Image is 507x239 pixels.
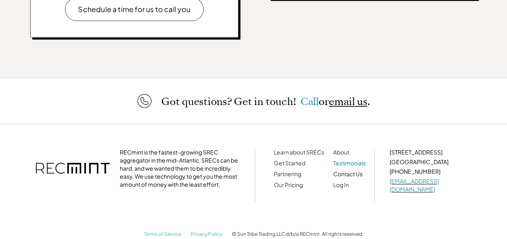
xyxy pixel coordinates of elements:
p: © Sun Tribe Trading LLC d/b/a RECmint. All rights reserved. [232,231,363,237]
a: Contact Us [333,170,362,177]
a: [EMAIL_ADDRESS][DOMAIN_NAME] [389,177,438,193]
a: Get Started [274,159,305,167]
p: RECmint is the fastest-growing SREC aggregator in the mid-Atlantic. SRECs can be hard, and we wan... [120,148,241,188]
a: Log In [333,181,348,188]
p: [PHONE_NUMBER] [389,167,471,175]
a: Call [300,95,319,109]
a: Terms of Service [144,231,181,237]
p: Schedule a time for us to call you [78,6,190,13]
a: Our Pricing [274,181,303,188]
a: Partnering [274,170,301,177]
a: Learn about SRECs [274,148,324,156]
span: . [367,95,370,109]
a: email us [329,95,367,109]
span: or [319,95,329,109]
a: Testimonials [333,159,365,167]
a: Privacy Policy [191,231,222,237]
p: [GEOGRAPHIC_DATA] [389,158,471,166]
p: Got questions? Get in touch! [161,96,370,107]
p: [STREET_ADDRESS] [389,148,471,156]
a: About [333,148,349,156]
